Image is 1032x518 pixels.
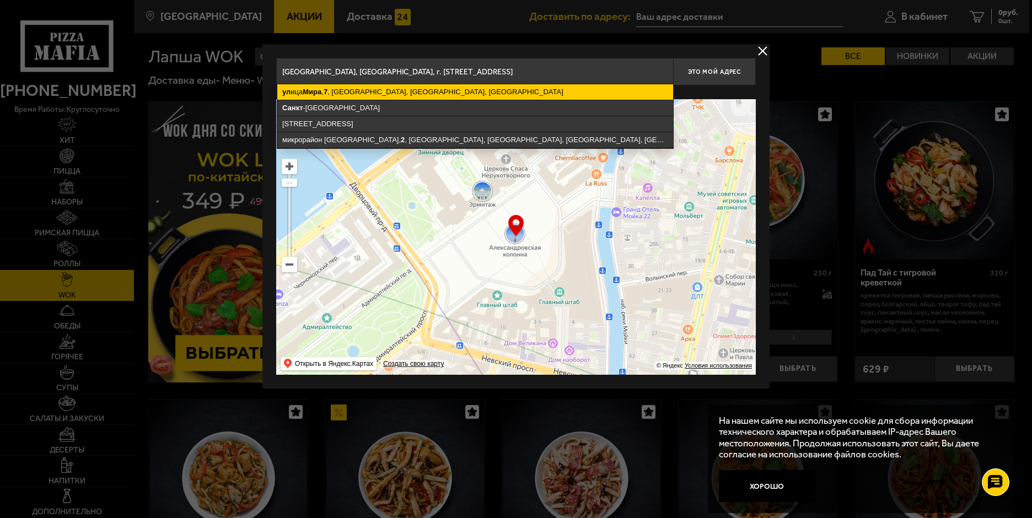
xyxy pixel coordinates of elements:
ymaps: Открыть в Яндекс.Картах [295,357,373,370]
button: delivery type [756,44,770,58]
ymaps: © Яндекс [657,362,683,369]
input: Введите адрес доставки [276,58,673,85]
ymaps: -[GEOGRAPHIC_DATA] [277,100,673,116]
button: Это мой адрес [673,58,756,85]
p: На нашем сайте мы используем cookie для сбора информации технического характера и обрабатываем IP... [719,415,1001,460]
ymaps: ица , , [GEOGRAPHIC_DATA], [GEOGRAPHIC_DATA], [GEOGRAPHIC_DATA] [277,84,673,100]
span: Это мой адрес [688,68,741,75]
ymaps: 7 [324,88,327,96]
ymaps: Мира [303,88,321,96]
ymaps: ул [282,88,291,96]
p: Укажите дом на карте или в поле ввода [276,88,432,97]
a: Условия использования [685,362,752,369]
ymaps: микрорайон [GEOGRAPHIC_DATA], , [GEOGRAPHIC_DATA], [GEOGRAPHIC_DATA], [GEOGRAPHIC_DATA], [GEOGRAP... [277,132,673,148]
ymaps: Открыть в Яндекс.Картах [281,357,377,370]
ymaps: Санкт [282,104,303,112]
a: Создать свою карту [381,360,446,368]
ymaps: [STREET_ADDRESS] [277,116,673,132]
ymaps: 2 [401,136,405,144]
button: Хорошо [719,470,816,503]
